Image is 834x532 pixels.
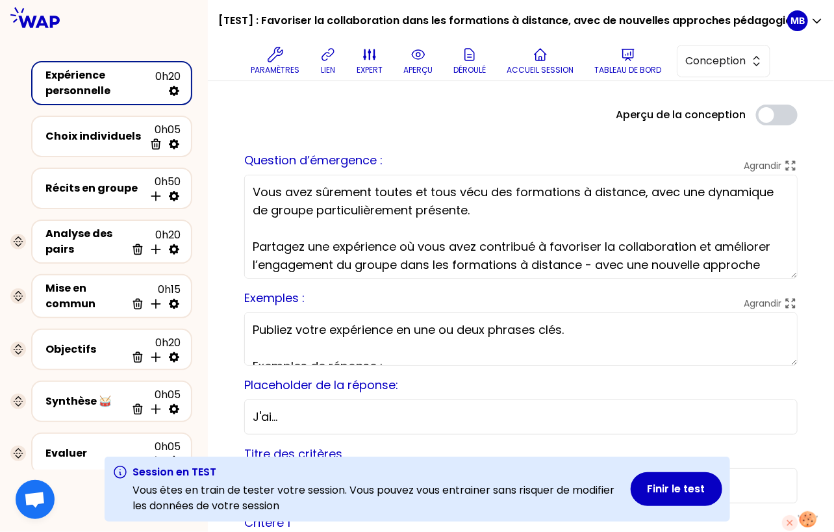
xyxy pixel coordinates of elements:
[45,68,155,99] div: Expérience personnelle
[790,14,805,27] p: MB
[453,65,486,75] p: Déroulé
[45,394,126,409] div: Synthèse 🥁
[246,42,305,81] button: Paramètres
[244,312,798,366] textarea: Publiez votre expérience en une ou deux phrases clés. Exemples de réponse : - “J'ai attribué un r...
[507,65,574,75] p: Accueil session
[594,65,661,75] p: Tableau de bord
[244,175,798,279] textarea: Vous avez sûrement toutes et tous vécu des formations à distance, avec une dynamique de groupe pa...
[244,377,398,393] label: Placeholder de la réponse:
[357,65,383,75] p: expert
[589,42,666,81] button: Tableau de bord
[251,65,299,75] p: Paramètres
[244,446,342,462] label: Titre des critères
[45,342,126,357] div: Objectifs
[45,281,126,312] div: Mise en commun
[144,174,181,203] div: 0h50
[126,282,181,310] div: 0h15
[616,107,746,123] label: Aperçu de la conception
[45,446,144,461] div: Evaluer
[448,42,491,81] button: Déroulé
[685,53,744,69] span: Conception
[144,439,181,468] div: 0h05
[244,290,305,306] label: Exemples :
[144,122,181,151] div: 0h05
[126,387,181,416] div: 0h05
[45,226,126,257] div: Analyse des pairs
[133,464,618,480] h3: Session en TEST
[351,42,388,81] button: expert
[133,483,618,514] p: Vous êtes en train de tester votre session. Vous pouvez vous entrainer sans risquer de modifier l...
[45,181,144,196] div: Récits en groupe
[677,45,770,77] button: Conception
[126,335,181,364] div: 0h20
[244,514,290,532] label: Critère 1
[244,152,383,168] label: Question d’émergence :
[126,227,181,256] div: 0h20
[744,159,781,172] p: Agrandir
[155,69,181,97] div: 0h20
[398,42,438,81] button: aperçu
[787,10,824,31] button: MB
[315,42,341,81] button: lien
[45,129,144,144] div: Choix individuels
[744,297,781,310] p: Agrandir
[631,472,722,506] button: Finir le test
[403,65,433,75] p: aperçu
[321,65,335,75] p: lien
[501,42,579,81] button: Accueil session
